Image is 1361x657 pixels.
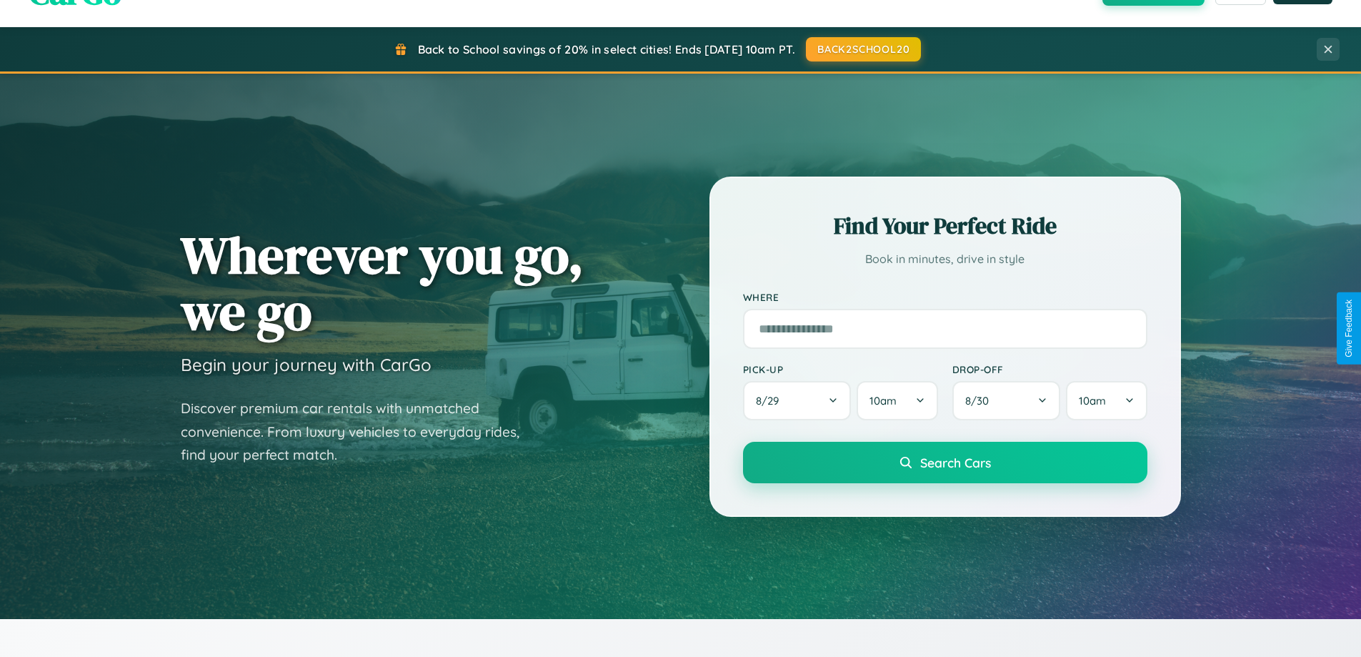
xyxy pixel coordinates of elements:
div: Give Feedback [1344,300,1354,357]
span: Search Cars [920,455,991,470]
span: 10am [1079,394,1106,407]
button: 10am [1066,381,1147,420]
label: Where [743,291,1147,303]
h1: Wherever you go, we go [181,227,584,340]
span: 10am [869,394,897,407]
button: 8/29 [743,381,852,420]
p: Book in minutes, drive in style [743,249,1147,270]
span: 8 / 30 [965,394,996,407]
span: Back to School savings of 20% in select cities! Ends [DATE] 10am PT. [418,42,795,56]
button: BACK2SCHOOL20 [806,37,921,61]
button: 8/30 [952,381,1061,420]
h2: Find Your Perfect Ride [743,210,1147,242]
h3: Begin your journey with CarGo [181,354,432,375]
span: 8 / 29 [756,394,786,407]
button: 10am [857,381,937,420]
p: Discover premium car rentals with unmatched convenience. From luxury vehicles to everyday rides, ... [181,397,538,467]
label: Drop-off [952,363,1147,375]
label: Pick-up [743,363,938,375]
button: Search Cars [743,442,1147,483]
